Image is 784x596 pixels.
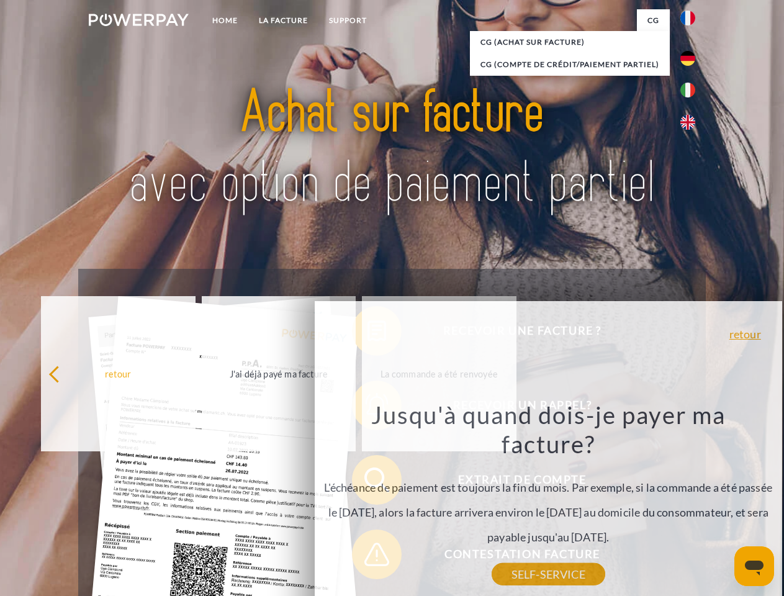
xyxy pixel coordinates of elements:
[248,9,318,32] a: LA FACTURE
[470,31,670,53] a: CG (achat sur facture)
[729,328,761,340] a: retour
[209,365,349,382] div: J'ai déjà payé ma facture
[680,51,695,66] img: de
[734,546,774,586] iframe: Bouton de lancement de la fenêtre de messagerie
[680,83,695,97] img: it
[322,400,775,459] h3: Jusqu'à quand dois-je payer ma facture?
[202,9,248,32] a: Home
[318,9,377,32] a: Support
[119,60,665,238] img: title-powerpay_fr.svg
[322,400,775,574] div: L'échéance de paiement est toujours la fin du mois. Par exemple, si la commande a été passée le [...
[637,9,670,32] a: CG
[680,115,695,130] img: en
[48,365,188,382] div: retour
[470,53,670,76] a: CG (Compte de crédit/paiement partiel)
[680,11,695,25] img: fr
[89,14,189,26] img: logo-powerpay-white.svg
[492,563,605,585] a: SELF-SERVICE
